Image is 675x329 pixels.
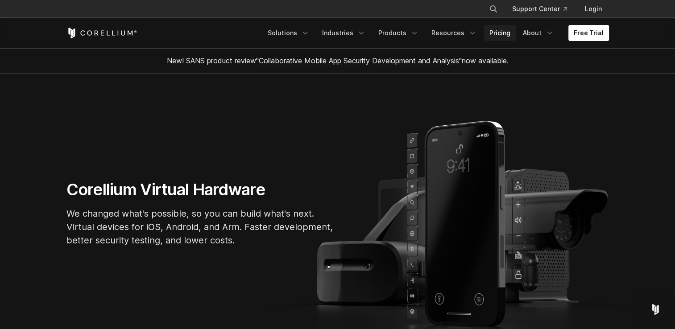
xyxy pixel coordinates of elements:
[66,28,137,38] a: Corellium Home
[485,1,501,17] button: Search
[262,25,315,41] a: Solutions
[484,25,516,41] a: Pricing
[66,207,334,247] p: We changed what's possible, so you can build what's next. Virtual devices for iOS, Android, and A...
[262,25,609,41] div: Navigation Menu
[645,299,666,320] div: Open Intercom Messenger
[505,1,574,17] a: Support Center
[66,180,334,200] h1: Corellium Virtual Hardware
[167,56,509,65] span: New! SANS product review now available.
[256,56,462,65] a: "Collaborative Mobile App Security Development and Analysis"
[478,1,609,17] div: Navigation Menu
[373,25,424,41] a: Products
[518,25,559,41] a: About
[568,25,609,41] a: Free Trial
[317,25,371,41] a: Industries
[578,1,609,17] a: Login
[426,25,482,41] a: Resources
